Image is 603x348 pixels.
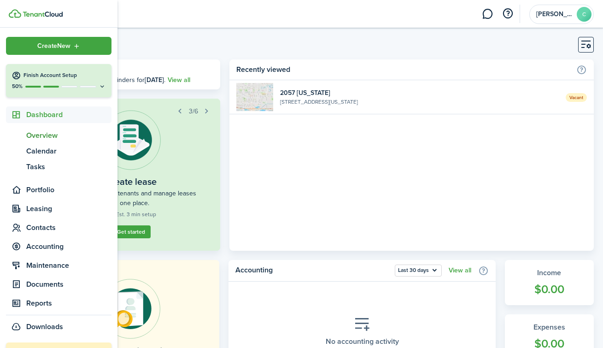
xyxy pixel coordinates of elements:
[145,75,164,85] b: [DATE]
[67,64,213,76] h3: [DATE], [DATE]
[26,130,111,141] span: Overview
[106,210,156,218] widget-step-time: Est. 3 min setup
[101,110,161,170] img: Lease
[26,203,111,214] span: Leasing
[6,143,111,159] a: Calendar
[200,105,213,118] button: Next step
[6,128,111,143] a: Overview
[62,189,199,208] widget-step-description: Create a lease for tenants and manage leases in one place.
[449,267,471,274] a: View all
[26,241,111,252] span: Accounting
[174,105,187,118] button: Prev step
[26,161,111,172] span: Tasks
[280,98,559,106] widget-list-item-description: [STREET_ADDRESS][US_STATE]
[577,7,591,22] avatar-text: C
[26,279,111,290] span: Documents
[26,146,111,157] span: Calendar
[23,71,106,79] h4: Finish Account Setup
[105,175,157,189] widget-step-title: Create lease
[189,106,198,116] span: 3/6
[9,9,21,18] img: TenantCloud
[26,321,63,332] span: Downloads
[12,83,23,90] p: 50%
[566,93,587,102] span: Vacant
[514,281,585,298] widget-stats-count: $0.00
[236,64,572,75] home-widget-title: Recently viewed
[26,260,111,271] span: Maintenance
[23,12,63,17] img: TenantCloud
[26,222,111,233] span: Contacts
[6,159,111,175] a: Tasks
[6,64,111,97] button: Finish Account Setup50%
[395,265,442,277] button: Last 30 days
[111,225,151,238] a: Get started
[514,267,585,278] widget-stats-title: Income
[26,109,111,120] span: Dashboard
[26,298,111,309] span: Reports
[6,37,111,55] button: Open menu
[514,322,585,333] widget-stats-title: Expenses
[280,88,559,98] widget-list-item-title: 2057 [US_STATE]
[326,336,399,347] placeholder-title: No accounting activity
[500,6,515,22] button: Open resource center
[100,279,160,339] img: Online payments
[236,83,273,111] img: 1
[26,184,111,195] span: Portfolio
[6,295,111,312] a: Reports
[505,260,594,305] a: Income$0.00
[479,2,496,26] a: Messaging
[235,265,390,277] home-widget-title: Accounting
[37,43,70,49] span: Create New
[536,11,573,18] span: Cherisse
[578,37,594,53] button: Customise
[168,75,190,85] a: View all
[395,265,442,277] button: Open menu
